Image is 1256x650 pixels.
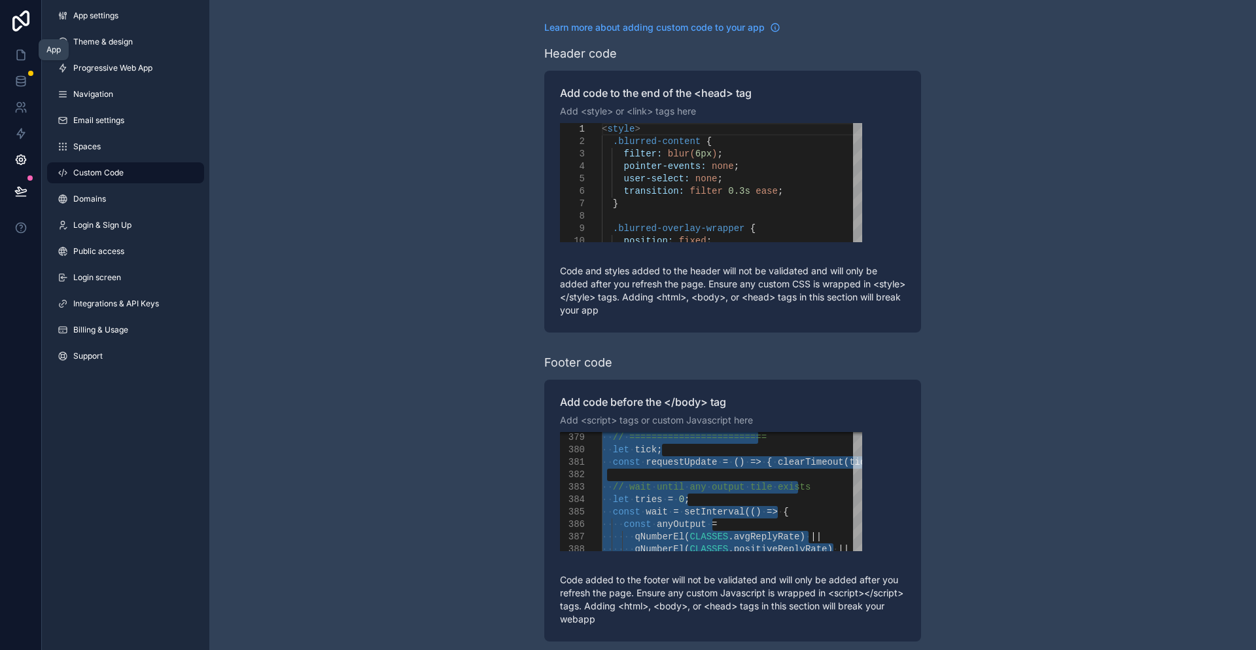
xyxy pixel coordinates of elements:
[624,519,652,530] span: const
[602,432,613,442] span: ··
[47,58,204,79] a: Progressive Web App
[689,544,728,554] span: CLASSES
[560,395,905,408] label: Add code before the </body> tag
[689,186,722,196] span: filter
[613,198,618,209] span: }
[750,223,756,234] span: {
[602,507,613,517] span: ··
[761,457,767,467] span: ·
[602,532,635,542] span: ······
[602,444,613,455] span: ··
[668,507,673,517] span: ·
[706,482,712,492] span: ·
[646,507,668,517] span: wait
[717,457,722,467] span: ·
[560,543,585,556] div: 388
[602,519,624,530] span: ····
[833,544,838,554] span: ·
[635,532,684,542] span: qNumberEl
[706,236,712,246] span: ;
[613,507,640,517] span: const
[662,494,667,505] span: ·
[560,506,585,518] div: 385
[673,494,678,505] span: ·
[560,198,585,210] div: 7
[602,494,613,505] span: ··
[778,457,844,467] span: clearTimeout
[624,149,663,159] span: filter:
[635,494,662,505] span: tries
[73,272,121,283] span: Login screen
[728,532,733,542] span: .
[805,532,811,542] span: ·
[761,507,767,517] span: ·
[560,518,585,531] div: 386
[712,482,744,492] span: output
[560,123,585,135] div: 1
[679,236,706,246] span: fixed
[560,210,585,223] div: 8
[73,325,128,335] span: Billing & Usage
[544,21,780,34] a: Learn more about adding custom code to your app
[767,507,778,517] span: =>
[646,457,717,467] span: requestUpdate
[750,482,773,492] span: tile
[47,84,204,105] a: Navigation
[47,293,204,314] a: Integrations & API Keys
[767,457,772,467] span: {
[712,519,717,530] span: =
[560,531,585,543] div: 387
[844,457,849,467] span: (
[47,346,204,367] a: Support
[673,507,678,517] span: =
[73,37,133,47] span: Theme & design
[73,220,131,230] span: Login & Sign Up
[47,241,204,262] a: Public access
[46,45,61,55] div: App
[635,124,640,134] span: >
[560,185,585,198] div: 6
[712,161,734,172] span: none
[47,267,204,288] a: Login screen
[629,494,635,505] span: ·
[778,507,783,517] span: ·
[560,235,585,247] div: 10
[679,507,684,517] span: ·
[73,115,124,126] span: Email settings
[613,482,624,492] span: //
[47,189,204,209] a: Domains
[689,482,706,492] span: any
[73,141,101,152] span: Spaces
[624,161,706,172] span: pointer-events:
[745,482,750,492] span: ·
[73,168,124,178] span: Custom Code
[560,223,585,235] div: 9
[602,457,613,467] span: ··
[773,482,778,492] span: ·
[73,89,113,99] span: Navigation
[629,432,767,442] span: =========================
[560,444,585,456] div: 380
[684,494,689,505] span: ;
[706,136,712,147] span: {
[47,136,204,157] a: Spaces
[624,432,629,442] span: ·
[778,482,811,492] span: exists
[783,507,788,517] span: {
[560,148,585,160] div: 3
[560,264,905,317] p: Code and styles added to the header will not be validated and will only be added after you refres...
[560,431,585,444] div: 379
[756,186,778,196] span: ease
[624,173,690,184] span: user-select:
[712,149,717,159] span: )
[613,432,624,442] span: //
[560,481,585,494] div: 383
[607,124,635,134] span: style
[750,457,761,467] span: =>
[695,149,712,159] span: 6px
[47,110,204,131] a: Email settings
[657,519,706,530] span: anyOutput
[560,105,905,118] p: Add <style> or <link> tags here
[800,532,805,542] span: )
[734,457,745,467] span: ()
